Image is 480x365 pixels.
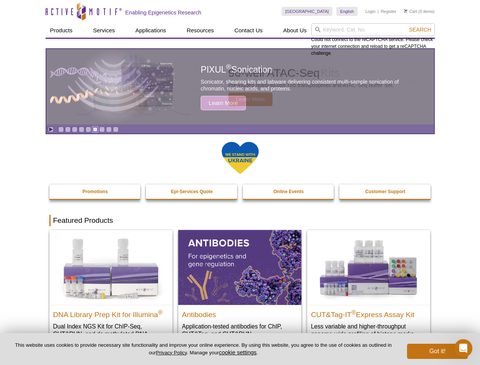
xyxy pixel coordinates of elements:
span: Learn More [201,96,246,110]
button: Got it! [407,344,468,359]
a: Applications [131,23,171,38]
h2: Antibodies [182,307,298,319]
a: Register [381,9,396,14]
img: PIXUL sonication [50,49,176,125]
li: | [378,7,379,16]
a: Contact Us [230,23,267,38]
p: This website uses cookies to provide necessary site functionality and improve your online experie... [12,342,394,356]
span: Search [409,27,431,33]
a: Products [46,23,77,38]
img: All Antibodies [178,230,301,305]
input: Keyword, Cat. No. [311,23,435,36]
a: Cart [404,9,417,14]
a: Go to slide 8 [106,127,112,132]
button: Search [407,26,433,33]
h2: Featured Products [49,215,431,226]
a: Go to slide 7 [99,127,105,132]
h2: DNA Library Prep Kit for Illumina [53,307,169,319]
a: PIXUL sonication PIXUL®Sonication Sonicator, shearing kits and labware delivering consistent mult... [46,49,434,124]
a: Services [89,23,120,38]
a: [GEOGRAPHIC_DATA] [282,7,333,16]
p: Application-tested antibodies for ChIP, CUT&Tag, and CUT&RUN. [182,322,298,338]
a: CUT&Tag-IT® Express Assay Kit CUT&Tag-IT®Express Assay Kit Less variable and higher-throughput ge... [307,230,430,345]
strong: Online Events [273,189,304,194]
img: DNA Library Prep Kit for Illumina [49,230,173,305]
a: Customer Support [339,184,431,199]
strong: Customer Support [365,189,405,194]
div: Could not connect to the reCAPTCHA service. Please check your internet connection and reload to g... [311,23,435,57]
img: CUT&Tag-IT® Express Assay Kit [307,230,430,305]
a: Epi-Services Quote [146,184,238,199]
sup: ® [226,63,231,71]
img: Your Cart [404,9,407,13]
img: We Stand With Ukraine [221,141,259,175]
a: Resources [182,23,219,38]
strong: Epi-Services Quote [171,189,213,194]
a: Online Events [243,184,335,199]
p: Less variable and higher-throughput genome-wide profiling of histone marks​. [311,322,426,338]
a: About Us [279,23,311,38]
sup: ® [352,309,356,315]
p: Dual Index NGS Kit for ChIP-Seq, CUT&RUN, and ds methylated DNA assays. [53,322,169,346]
a: Go to slide 6 [92,127,98,132]
article: PIXUL Sonication [46,49,434,124]
a: Go to slide 1 [58,127,64,132]
a: DNA Library Prep Kit for Illumina DNA Library Prep Kit for Illumina® Dual Index NGS Kit for ChIP-... [49,230,173,353]
a: Go to slide 9 [113,127,119,132]
iframe: Intercom live chat [454,339,472,357]
span: PIXUL Sonication [201,65,272,75]
a: Go to slide 4 [79,127,84,132]
h2: CUT&Tag-IT Express Assay Kit [311,307,426,319]
a: Go to slide 2 [65,127,71,132]
a: Go to slide 5 [86,127,91,132]
h2: Enabling Epigenetics Research [125,9,201,16]
a: Privacy Policy [156,350,187,355]
a: Promotions [49,184,141,199]
strong: Promotions [82,189,108,194]
button: cookie settings [219,349,257,355]
a: Toggle autoplay [48,127,54,132]
a: Login [365,9,375,14]
a: All Antibodies Antibodies Application-tested antibodies for ChIP, CUT&Tag, and CUT&RUN. [178,230,301,345]
li: (0 items) [404,7,435,16]
a: Go to slide 3 [72,127,78,132]
sup: ® [158,309,163,315]
a: English [336,7,358,16]
p: Sonicator, shearing kits and labware delivering consistent multi-sample sonication of chromatin, ... [201,78,417,92]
